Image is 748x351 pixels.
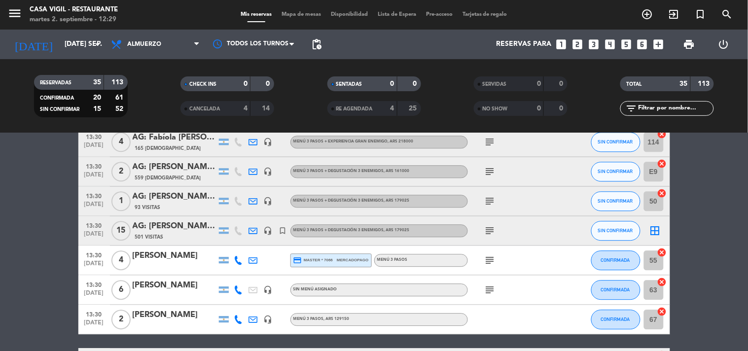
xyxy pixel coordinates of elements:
[40,80,71,85] span: RESERVADAS
[657,307,667,316] i: cancel
[483,106,508,111] span: NO SHOW
[111,162,131,181] span: 2
[377,258,408,262] span: Menú 3 Pasos
[133,279,216,292] div: [PERSON_NAME]
[7,6,22,24] button: menu
[82,219,107,231] span: 13:30
[384,228,410,232] span: , ARS 179025
[93,94,101,101] strong: 20
[244,80,248,87] strong: 0
[484,225,496,237] i: subject
[604,38,616,51] i: looks_4
[695,8,707,20] i: turned_in_not
[266,80,272,87] strong: 0
[82,279,107,290] span: 13:30
[30,5,118,15] div: Casa Vigil - Restaurante
[707,30,741,59] div: LOG OUT
[40,96,74,101] span: CONFIRMADA
[82,260,107,272] span: [DATE]
[111,191,131,211] span: 1
[82,142,107,153] span: [DATE]
[683,38,695,50] span: print
[598,198,633,204] span: SIN CONFIRMAR
[324,317,350,321] span: , ARS 129150
[601,287,630,292] span: CONFIRMADA
[244,105,248,112] strong: 4
[591,310,641,329] button: CONFIRMADA
[559,105,565,112] strong: 0
[293,317,350,321] span: Menú 3 Pasos
[115,105,125,112] strong: 52
[111,280,131,300] span: 6
[559,80,565,87] strong: 0
[598,169,633,174] span: SIN CONFIRMAR
[391,105,394,112] strong: 4
[637,103,713,114] input: Filtrar por nombre...
[537,80,541,87] strong: 0
[135,144,201,152] span: 165 [DEMOGRAPHIC_DATA]
[641,8,653,20] i: add_circle_outline
[537,105,541,112] strong: 0
[135,233,164,241] span: 501 Visitas
[591,250,641,270] button: CONFIRMADA
[262,105,272,112] strong: 14
[620,38,633,51] i: looks_5
[391,80,394,87] strong: 0
[591,221,641,241] button: SIN CONFIRMAR
[326,12,373,17] span: Disponibilidad
[264,226,273,235] i: headset_mic
[571,38,584,51] i: looks_two
[717,38,729,50] i: power_settings_new
[82,131,107,142] span: 13:30
[115,94,125,101] strong: 61
[484,195,496,207] i: subject
[82,160,107,172] span: 13:30
[133,309,216,321] div: [PERSON_NAME]
[652,38,665,51] i: add_box
[93,105,101,112] strong: 15
[698,80,712,87] strong: 113
[111,250,131,270] span: 4
[82,201,107,212] span: [DATE]
[293,287,337,291] span: Sin menú asignado
[293,228,410,232] span: Menú 3 Pasos + Degustación 3 enemigos
[133,190,216,203] div: AG: [PERSON_NAME] X1/ MELHOR MENDOZA
[277,12,326,17] span: Mapa de mesas
[311,38,322,50] span: pending_actions
[591,162,641,181] button: SIN CONFIRMAR
[279,226,287,235] i: turned_in_not
[484,254,496,266] i: subject
[373,12,421,17] span: Lista de Espera
[111,221,131,241] span: 15
[484,136,496,148] i: subject
[293,256,333,265] span: master * 7066
[591,280,641,300] button: CONFIRMADA
[82,249,107,260] span: 13:30
[555,38,568,51] i: looks_one
[133,220,216,233] div: AG: [PERSON_NAME] X15 / SUNTRIP
[264,285,273,294] i: headset_mic
[293,199,410,203] span: Menú 3 Pasos + Degustación 3 enemigos
[133,131,216,144] div: AG: Fabíola [PERSON_NAME] X 4 / SUNTRIP
[384,169,410,173] span: , ARS 161000
[133,249,216,262] div: [PERSON_NAME]
[30,15,118,25] div: martes 2. septiembre - 12:29
[483,82,507,87] span: SERVIDAS
[264,315,273,324] i: headset_mic
[82,190,107,201] span: 13:30
[413,80,419,87] strong: 0
[601,257,630,263] span: CONFIRMADA
[111,79,125,86] strong: 113
[657,277,667,287] i: cancel
[7,34,60,55] i: [DATE]
[721,8,733,20] i: search
[293,256,302,265] i: credit_card
[82,172,107,183] span: [DATE]
[264,138,273,146] i: headset_mic
[636,38,649,51] i: looks_6
[458,12,512,17] span: Tarjetas de regalo
[484,284,496,296] i: subject
[293,140,414,143] span: Menú 3 Pasos + Experiencia Gran Enemigo
[388,140,414,143] span: , ARS 218000
[421,12,458,17] span: Pre-acceso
